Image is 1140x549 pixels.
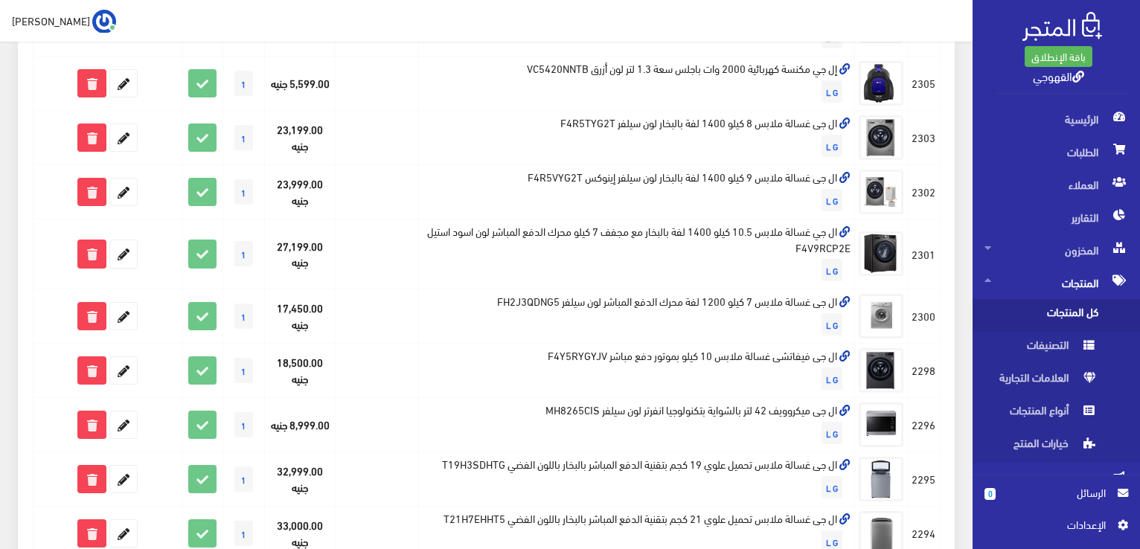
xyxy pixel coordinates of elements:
[908,344,940,398] td: 2298
[973,201,1140,234] a: التقارير
[418,219,854,289] td: ال جي غسالة ملابس 10.5 كيلو 1400 لفة بالبخار مع مجفف 7 كيلو محرك الدفع المباشر لون اسود استيل F4V...
[996,516,1105,533] span: اﻹعدادات
[265,57,335,111] td: 5,599.00 جنيه
[418,57,854,111] td: إل جي مكنسة كهربائية 2000 وات باجلس سعة 1.3 لتر لون أزرق VC5420NNTB
[859,115,903,160] img: al-g-ghsal-mlabs-8-kylo-1400-lf-balbkhar-lon-sylfr-f4r5tyg2t.png
[984,266,1128,299] span: المنتجات
[984,103,1128,135] span: الرئيسية
[984,299,1098,332] span: كل المنتجات
[973,168,1140,201] a: العملاء
[984,365,1098,397] span: العلامات التجارية
[973,397,1140,430] a: أنواع المنتجات
[984,332,1098,365] span: التصنيفات
[418,397,854,452] td: ال جى ميكروويف 42 لتر بالشواية بتكنولوجيا انفرتر لون سيلفر MH8265CIS
[984,234,1128,266] span: المخزون
[908,397,940,452] td: 2296
[822,189,842,211] span: L G
[984,168,1128,201] span: العملاء
[822,367,842,390] span: L G
[234,466,253,492] span: 1
[859,170,903,214] img: al-g-ghsal-mlabs-9-kylo-1400-lf-balbkhar-lon-sylfr-aynoks-f4r5vyg2t.png
[822,135,842,157] span: L G
[973,365,1140,397] a: العلامات التجارية
[908,289,940,344] td: 2300
[984,463,1128,495] span: التسويق
[234,304,253,329] span: 1
[234,125,253,150] span: 1
[1008,484,1106,501] span: الرسائل
[418,344,854,398] td: ال جى فيفاتشى غسالة ملابس 10 كيلو بموتور دفع مباشر F4Y5RYGYJV
[1025,46,1092,67] a: باقة الإنطلاق
[265,397,335,452] td: 8,999.00 جنيه
[265,219,335,289] td: 27,199.00 جنيه
[908,111,940,165] td: 2303
[265,344,335,398] td: 18,500.00 جنيه
[984,488,996,500] span: 0
[973,266,1140,299] a: المنتجات
[984,484,1128,516] a: 0 الرسائل
[973,332,1140,365] a: التصنيفات
[859,294,903,338] img: al-g-ghsal-mlabs-7-kylo-1200-lf-mhrk-aldfaa-almbashr-lon-sylfr-fh2j3qdng5.png
[234,358,253,383] span: 1
[265,111,335,165] td: 23,199.00 جنيه
[973,299,1140,332] a: كل المنتجات
[418,289,854,344] td: ال جى غسالة ملابس 7 كيلو 1200 لفة محرك الدفع المباشر لون سيلفر FH2J3QDNG5
[908,452,940,506] td: 2295
[92,10,116,33] img: ...
[1022,12,1102,41] img: .
[859,457,903,501] img: al-g-ghsal-mlabs-thmyl-aaloy-19-kgm-btkny-aldfaa-almbashr-balbkhar-ballon-alfdy-t19h3sdhtg.png
[234,71,253,96] span: 1
[822,80,842,103] span: L G
[822,259,842,281] span: L G
[908,164,940,219] td: 2302
[859,402,903,447] img: al-g-mykrooyf-42-ltr-balshoay-btknologya-anfrtr-lon-sylfr-mh8265cis.png
[12,11,90,30] span: [PERSON_NAME]
[859,348,903,393] img: al-g-fyfatsh-ghsal-mlabs-10-kylo-bmotor-dfaa-mbashr-f4y5rygyjv.png
[822,476,842,498] span: L G
[984,201,1128,234] span: التقارير
[859,61,903,106] img: al-gy-mkns-khrbayy-2000-oat-bagls-saa-13-ltr-lon-azrk-vc5420nntb.png
[418,111,854,165] td: ال جى غسالة ملابس 8 كيلو 1400 لفة بالبخار لون سيلفر F4R5TYG2T
[984,397,1098,430] span: أنواع المنتجات
[984,430,1098,463] span: خيارات المنتج
[984,516,1128,540] a: اﻹعدادات
[418,452,854,506] td: ال جى غسالة ملابس تحميل علوي 19 كجم بتقنية الدفع المباشر بالبخار باللون الفضي T19H3SDHTG
[418,164,854,219] td: ال جى غسالة ملابس 9 كيلو 1400 لفة بالبخار لون سيلفر إينوكس F4R5VYG2T
[265,289,335,344] td: 17,450.00 جنيه
[234,179,253,205] span: 1
[265,452,335,506] td: 32,999.00 جنيه
[822,422,842,444] span: L G
[234,521,253,546] span: 1
[973,234,1140,266] a: المخزون
[12,9,116,33] a: ... [PERSON_NAME]
[1033,65,1084,86] a: القهوجي
[973,103,1140,135] a: الرئيسية
[859,231,903,276] img: al-gy-ghsal-mlabs-105-kylo-1400-lf-balbkhar-maa-mgff-7-kylo-mhrk-aldfaa-almbashr-lon-asod-astyl-f...
[234,412,253,437] span: 1
[973,430,1140,463] a: خيارات المنتج
[265,164,335,219] td: 23,999.00 جنيه
[984,135,1128,168] span: الطلبات
[973,135,1140,168] a: الطلبات
[234,241,253,266] span: 1
[908,219,940,289] td: 2301
[822,313,842,335] span: L G
[908,57,940,111] td: 2305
